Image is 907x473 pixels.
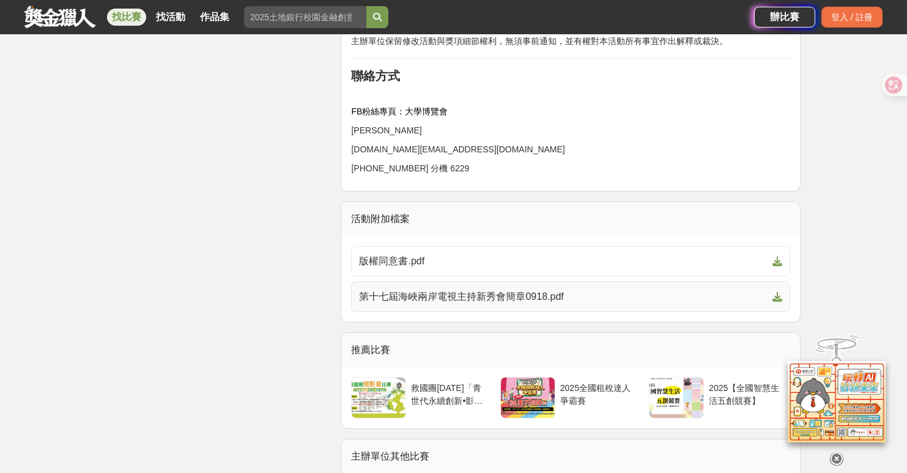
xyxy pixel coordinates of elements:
input: 2025土地銀行校園金融創意挑戰賽：從你出發 開啟智慧金融新頁 [244,6,366,28]
img: d2146d9a-e6f6-4337-9592-8cefde37ba6b.png [788,360,886,442]
div: 救國團[DATE]「青世代永續創新•影像未來」短影音比賽 [411,382,487,405]
div: 登入 / 註冊 [821,7,883,28]
strong: 聯絡方式 [351,69,400,83]
a: 版權同意書.pdf [351,246,790,277]
div: 2025全國租稅達人爭霸賽 [560,382,637,405]
span: 版權同意書.pdf [359,254,768,269]
div: 活動附加檔案 [341,202,800,236]
p: [PHONE_NUMBER] 分機 6229 [351,162,790,175]
a: 作品集 [195,9,234,26]
a: 找活動 [151,9,190,26]
a: 第十七屆海峽兩岸電視主持新秀會簡章0918.pdf [351,281,790,312]
a: 找比賽 [107,9,146,26]
span: FB粉絲專頁：大學博覽會 [351,106,448,116]
a: 辦比賽 [754,7,815,28]
div: 2025【全國智慧生活五創競賽】 [709,382,785,405]
div: 推薦比賽 [341,333,800,367]
p: 主辦單位保留修改活動與獎項細節權利，無須事前通知，並有權對本活動所有事宜作出解釋或裁決。 [351,35,790,48]
p: [DOMAIN_NAME][EMAIL_ADDRESS][DOMAIN_NAME] [351,143,790,156]
a: 2025【全國智慧生活五創競賽】 [649,377,790,419]
p: [PERSON_NAME] [351,124,790,137]
span: 第十七屆海峽兩岸電視主持新秀會簡章0918.pdf [359,289,768,304]
a: 救國團[DATE]「青世代永續創新•影像未來」短影音比賽 [351,377,492,419]
a: 2025全國租稅達人爭霸賽 [500,377,642,419]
